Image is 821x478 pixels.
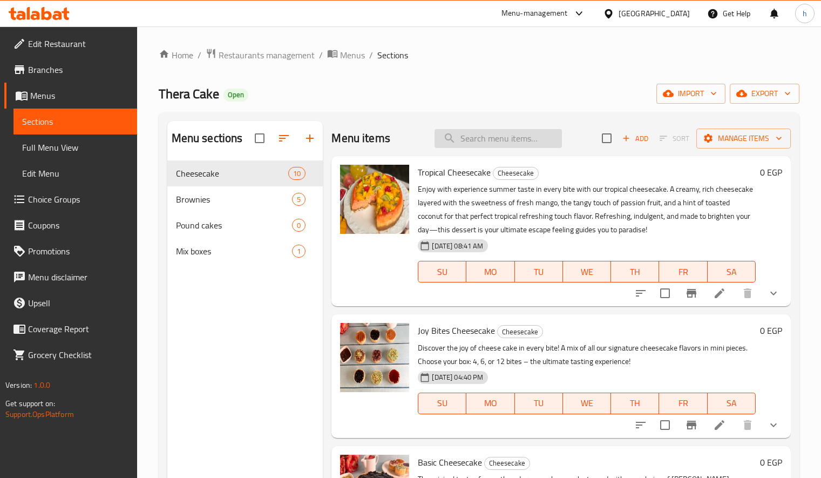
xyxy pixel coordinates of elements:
[678,280,704,306] button: Branch-specific-item
[4,316,137,342] a: Coverage Report
[28,348,128,361] span: Grocery Checklist
[621,132,650,145] span: Add
[13,160,137,186] a: Edit Menu
[713,419,726,432] a: Edit menu item
[653,130,696,147] span: Select section first
[28,297,128,309] span: Upsell
[4,57,137,83] a: Branches
[563,261,611,282] button: WE
[466,261,514,282] button: MO
[28,271,128,284] span: Menu disclaimer
[167,186,323,212] div: Brownies5
[735,412,761,438] button: delete
[176,219,293,232] div: Pound cakes
[30,89,128,102] span: Menus
[13,134,137,160] a: Full Menu View
[497,325,543,338] div: Cheesecake
[705,132,782,145] span: Manage items
[760,165,782,180] h6: 0 EGP
[248,127,271,150] span: Select all sections
[377,49,408,62] span: Sections
[4,290,137,316] a: Upsell
[435,129,562,148] input: search
[761,280,786,306] button: show more
[485,457,530,469] span: Cheesecake
[615,395,655,411] span: TH
[471,395,510,411] span: MO
[340,323,409,392] img: Joy Bites Cheesecake
[4,83,137,109] a: Menus
[292,219,306,232] div: items
[708,261,756,282] button: SA
[176,245,293,258] span: Mix boxes
[292,193,306,206] div: items
[663,395,703,411] span: FR
[712,264,751,280] span: SA
[28,322,128,335] span: Coverage Report
[471,264,510,280] span: MO
[223,89,248,102] div: Open
[735,280,761,306] button: delete
[4,264,137,290] a: Menu disclaimer
[293,220,305,231] span: 0
[708,393,756,414] button: SA
[423,395,462,411] span: SU
[618,130,653,147] button: Add
[611,393,659,414] button: TH
[293,194,305,205] span: 5
[515,261,563,282] button: TU
[4,238,137,264] a: Promotions
[760,455,782,470] h6: 0 EGP
[319,49,323,62] li: /
[271,125,297,151] span: Sort sections
[498,326,542,338] span: Cheesecake
[28,37,128,50] span: Edit Restaurant
[167,156,323,268] nav: Menu sections
[418,341,756,368] p: Discover the joy of cheese cake in every bite! A mix of all our signature cheesecake flavors in m...
[22,115,128,128] span: Sections
[628,412,654,438] button: sort-choices
[628,280,654,306] button: sort-choices
[656,84,725,104] button: import
[340,49,365,62] span: Menus
[493,167,539,180] div: Cheesecake
[665,87,717,100] span: import
[418,322,495,339] span: Joy Bites Cheesecake
[176,193,293,206] span: Brownies
[761,412,786,438] button: show more
[159,82,219,106] span: Thera Cake
[738,87,791,100] span: export
[659,393,707,414] button: FR
[288,167,306,180] div: items
[595,127,618,150] span: Select section
[22,141,128,154] span: Full Menu View
[418,183,756,237] p: Enjoy with experience summer taste in every bite with our tropical cheesecake. A creamy, rich che...
[767,287,780,300] svg: Show Choices
[678,412,704,438] button: Branch-specific-item
[167,160,323,186] div: Cheesecake10
[501,7,568,20] div: Menu-management
[5,407,74,421] a: Support.OpsPlatform
[563,393,611,414] button: WE
[767,419,780,432] svg: Show Choices
[331,130,390,146] h2: Menu items
[159,48,799,62] nav: breadcrumb
[659,261,707,282] button: FR
[423,264,462,280] span: SU
[493,167,538,179] span: Cheesecake
[4,186,137,212] a: Choice Groups
[484,457,530,470] div: Cheesecake
[418,454,482,470] span: Basic Cheesecake
[289,169,305,179] span: 10
[5,378,32,392] span: Version:
[760,323,782,338] h6: 0 EGP
[327,48,365,62] a: Menus
[615,264,655,280] span: TH
[219,49,315,62] span: Restaurants management
[654,282,676,305] span: Select to update
[28,193,128,206] span: Choice Groups
[167,212,323,238] div: Pound cakes0
[418,164,491,180] span: Tropical Cheesecake
[618,130,653,147] span: Add item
